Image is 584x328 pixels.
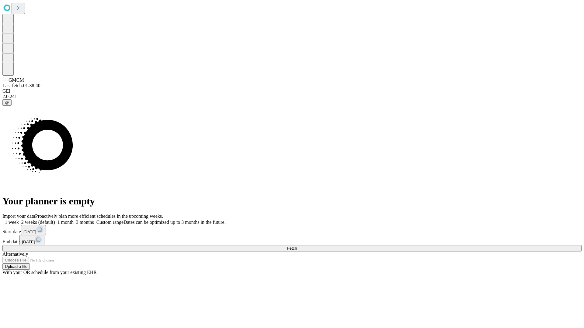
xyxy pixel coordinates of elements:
[2,88,582,94] div: GEI
[2,245,582,251] button: Fetch
[2,196,582,207] h1: Your planner is empty
[2,214,35,219] span: Import your data
[23,230,36,234] span: [DATE]
[22,240,35,244] span: [DATE]
[76,220,94,225] span: 3 months
[35,214,163,219] span: Proactively plan more efficient schedules in the upcoming weeks.
[2,99,12,106] button: @
[2,235,582,245] div: End date
[287,246,297,251] span: Fetch
[57,220,74,225] span: 1 month
[19,235,44,245] button: [DATE]
[2,225,582,235] div: Start date
[2,251,28,257] span: Alternatively
[9,77,24,83] span: GMCM
[2,83,40,88] span: Last fetch: 01:38:40
[21,225,46,235] button: [DATE]
[5,220,19,225] span: 1 week
[21,220,55,225] span: 2 weeks (default)
[5,100,9,105] span: @
[96,220,123,225] span: Custom range
[2,94,582,99] div: 2.0.241
[2,270,97,275] span: With your OR schedule from your existing EHR
[2,263,30,270] button: Upload a file
[123,220,225,225] span: Dates can be optimized up to 3 months in the future.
